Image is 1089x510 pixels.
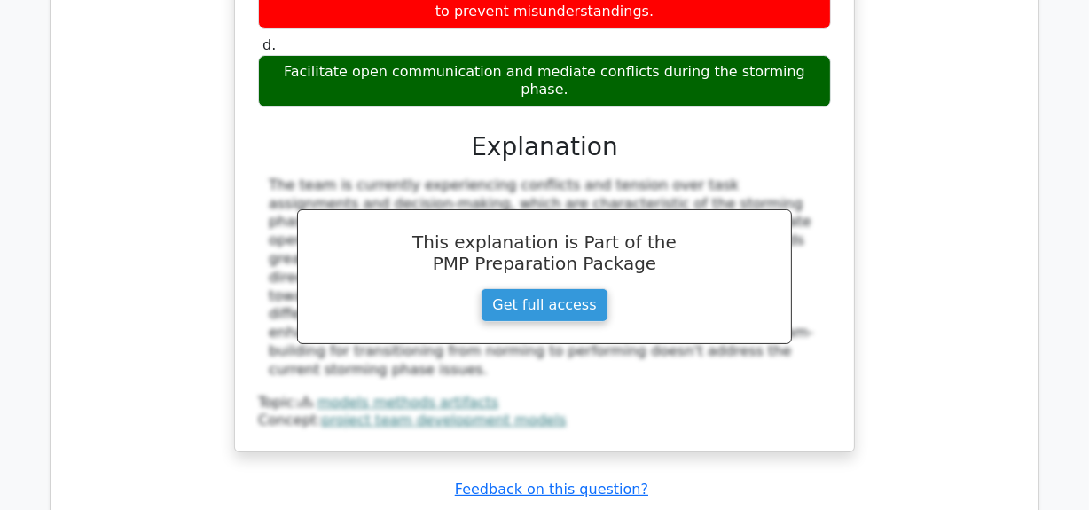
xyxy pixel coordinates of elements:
a: Get full access [481,288,607,322]
span: d. [262,36,276,53]
a: models methods artifacts [317,394,498,411]
h3: Explanation [269,132,820,162]
div: Topic: [258,394,831,412]
a: Feedback on this question? [455,481,648,498]
div: Concept: [258,412,831,430]
div: Facilitate open communication and mediate conflicts during the storming phase. [258,55,831,108]
a: project team development models [322,412,567,428]
div: The team is currently experiencing conflicts and tension over task assignments and decision-makin... [269,177,820,380]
